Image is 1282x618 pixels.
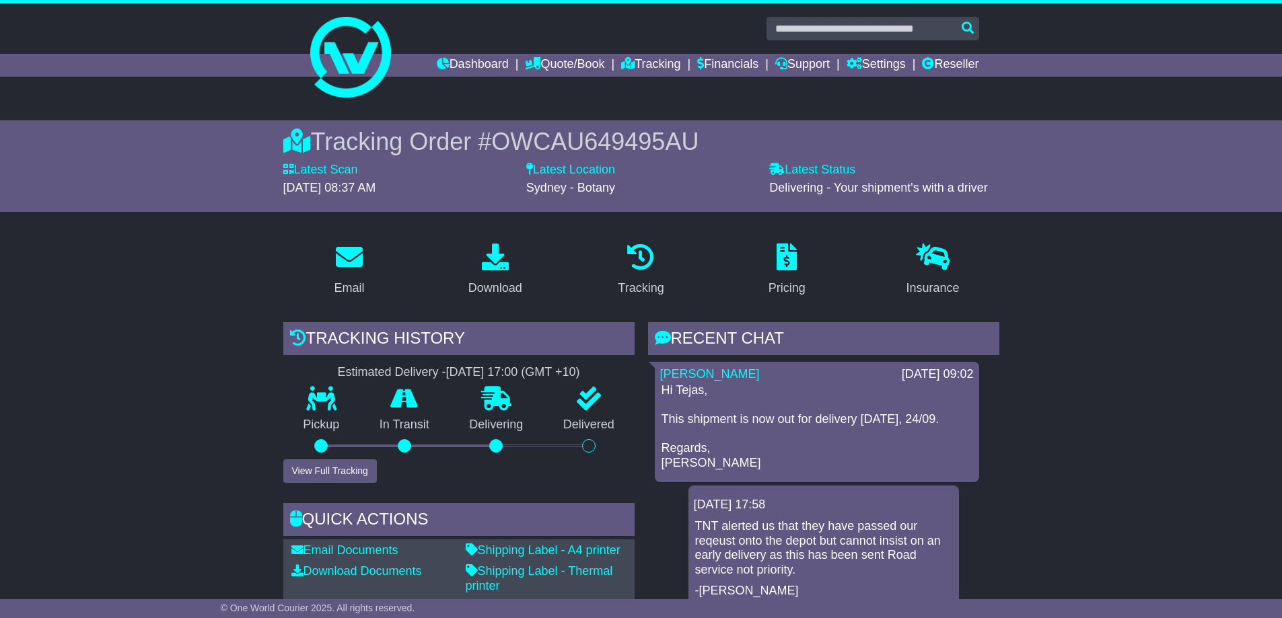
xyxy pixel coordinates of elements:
[847,54,906,77] a: Settings
[695,584,952,598] p: -[PERSON_NAME]
[648,322,999,358] div: RECENT CHAT
[525,54,604,77] a: Quote/Book
[466,564,613,592] a: Shipping Label - Thermal printer
[437,54,509,77] a: Dashboard
[769,163,855,178] label: Latest Status
[662,383,972,471] p: Hi Tejas, This shipment is now out for delivery [DATE], 24/09. Regards, [PERSON_NAME]
[291,543,398,557] a: Email Documents
[491,128,699,155] span: OWCAU649495AU
[769,181,988,194] span: Delivering - Your shipment's with a driver
[283,181,376,194] span: [DATE] 08:37 AM
[543,418,635,432] p: Delivered
[468,279,522,297] div: Download
[695,519,952,577] p: TNT alerted us that they have passed our reqeust onto the depot but cannot insist on an early del...
[697,54,758,77] a: Financials
[283,503,635,539] div: Quick Actions
[466,543,620,557] a: Shipping Label - A4 printer
[760,239,814,302] a: Pricing
[922,54,978,77] a: Reseller
[283,459,377,483] button: View Full Tracking
[283,365,635,380] div: Estimated Delivery -
[609,239,672,302] a: Tracking
[621,54,680,77] a: Tracking
[446,365,580,380] div: [DATE] 17:00 (GMT +10)
[359,418,450,432] p: In Transit
[618,279,664,297] div: Tracking
[334,279,364,297] div: Email
[660,367,760,381] a: [PERSON_NAME]
[775,54,830,77] a: Support
[526,181,615,194] span: Sydney - Botany
[450,418,544,432] p: Delivering
[694,498,954,512] div: [DATE] 17:58
[283,418,360,432] p: Pickup
[460,239,531,302] a: Download
[221,603,415,613] span: © One World Courier 2025. All rights reserved.
[769,279,806,297] div: Pricing
[283,127,999,156] div: Tracking Order #
[325,239,373,302] a: Email
[291,564,422,578] a: Download Documents
[902,367,974,382] div: [DATE] 09:02
[283,322,635,358] div: Tracking history
[283,163,358,178] label: Latest Scan
[898,239,968,302] a: Insurance
[906,279,960,297] div: Insurance
[526,163,615,178] label: Latest Location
